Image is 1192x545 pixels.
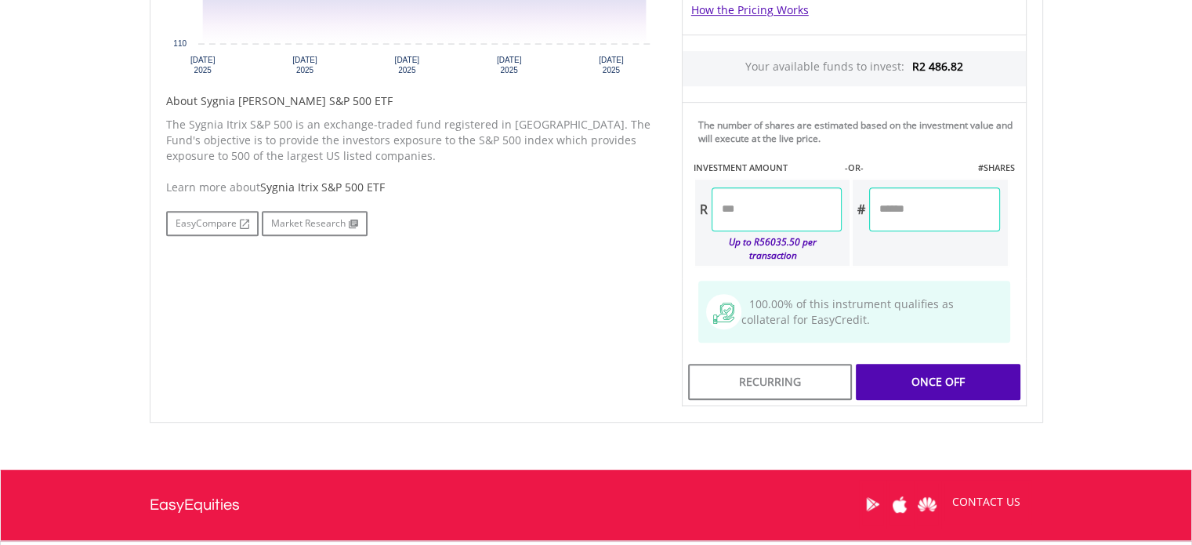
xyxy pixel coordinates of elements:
a: Apple [886,480,914,529]
div: Once Off [856,364,1020,400]
a: How the Pricing Works [691,2,809,17]
label: INVESTMENT AMOUNT [694,162,788,174]
span: Sygnia Itrix S&P 500 ETF [260,180,385,194]
img: collateral-qualifying-green.svg [713,303,734,324]
text: [DATE] 2025 [394,56,419,74]
a: CONTACT US [941,480,1031,524]
text: [DATE] 2025 [496,56,521,74]
text: [DATE] 2025 [599,56,624,74]
div: Up to R56035.50 per transaction [695,231,842,266]
a: EasyEquities [150,470,240,540]
a: Huawei [914,480,941,529]
span: R2 486.82 [912,59,963,74]
a: Google Play [859,480,886,529]
text: [DATE] 2025 [190,56,215,74]
a: EasyCompare [166,211,259,236]
text: 110 [173,39,187,48]
div: Recurring [688,364,852,400]
div: Your available funds to invest: [683,51,1026,86]
text: [DATE] 2025 [292,56,317,74]
div: The number of shares are estimated based on the investment value and will execute at the live price. [698,118,1020,145]
p: The Sygnia Itrix S&P 500 is an exchange-traded fund registered in [GEOGRAPHIC_DATA]. The Fund's o... [166,117,658,164]
div: # [853,187,869,231]
span: 100.00% of this instrument qualifies as collateral for EasyCredit. [741,296,954,327]
a: Market Research [262,211,368,236]
label: #SHARES [977,162,1014,174]
label: -OR- [844,162,863,174]
div: Learn more about [166,180,658,195]
div: R [695,187,712,231]
h5: About Sygnia [PERSON_NAME] S&P 500 ETF [166,93,658,109]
